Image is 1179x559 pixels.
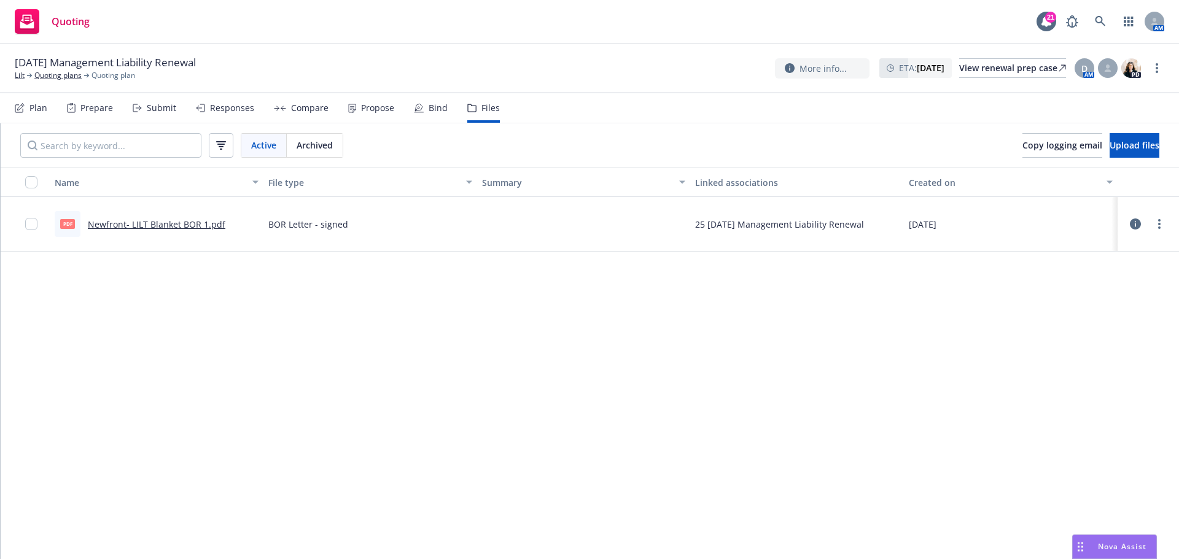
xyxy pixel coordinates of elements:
div: Compare [291,103,329,113]
a: Newfront- LILT Blanket BOR 1.pdf [88,218,225,230]
input: Search by keyword... [20,133,201,158]
div: Name [55,176,245,189]
div: Bind [429,103,448,113]
button: More info... [775,58,870,79]
div: Linked associations [695,176,899,189]
div: View renewal prep case [959,59,1066,77]
div: File type [268,176,459,189]
a: Search [1088,9,1113,34]
button: File type [263,168,477,197]
div: 25 [DATE] Management Liability Renewal [695,218,864,231]
input: Select all [25,176,37,188]
span: Nova Assist [1098,541,1146,552]
span: pdf [60,219,75,228]
div: Created on [909,176,1099,189]
div: Submit [147,103,176,113]
span: BOR Letter - signed [268,218,348,231]
a: View renewal prep case [959,58,1066,78]
span: Upload files [1110,139,1159,151]
strong: [DATE] [917,62,944,74]
button: Upload files [1110,133,1159,158]
span: Quoting plan [91,70,135,81]
img: photo [1121,58,1141,78]
div: Prepare [80,103,113,113]
a: Lilt [15,70,25,81]
button: Nova Assist [1072,534,1157,559]
span: [DATE] [909,218,936,231]
a: more [1152,217,1167,231]
div: Propose [361,103,394,113]
div: 21 [1045,12,1056,23]
a: Quoting [10,4,95,39]
button: Summary [477,168,691,197]
span: Archived [297,139,333,152]
a: Switch app [1116,9,1141,34]
button: Linked associations [690,168,904,197]
button: Copy logging email [1022,133,1102,158]
span: Quoting [52,17,90,26]
div: Drag to move [1073,535,1088,558]
button: Created on [904,168,1118,197]
span: Copy logging email [1022,139,1102,151]
a: Report a Bug [1060,9,1084,34]
input: Toggle Row Selected [25,218,37,230]
a: Quoting plans [34,70,82,81]
span: Active [251,139,276,152]
div: Responses [210,103,254,113]
div: Summary [482,176,672,189]
a: more [1150,61,1164,75]
div: Files [481,103,500,113]
span: ETA : [899,61,944,74]
span: More info... [800,62,847,75]
button: Name [50,168,263,197]
span: [DATE] Management Liability Renewal [15,55,196,70]
span: D [1081,62,1088,75]
div: Plan [29,103,47,113]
